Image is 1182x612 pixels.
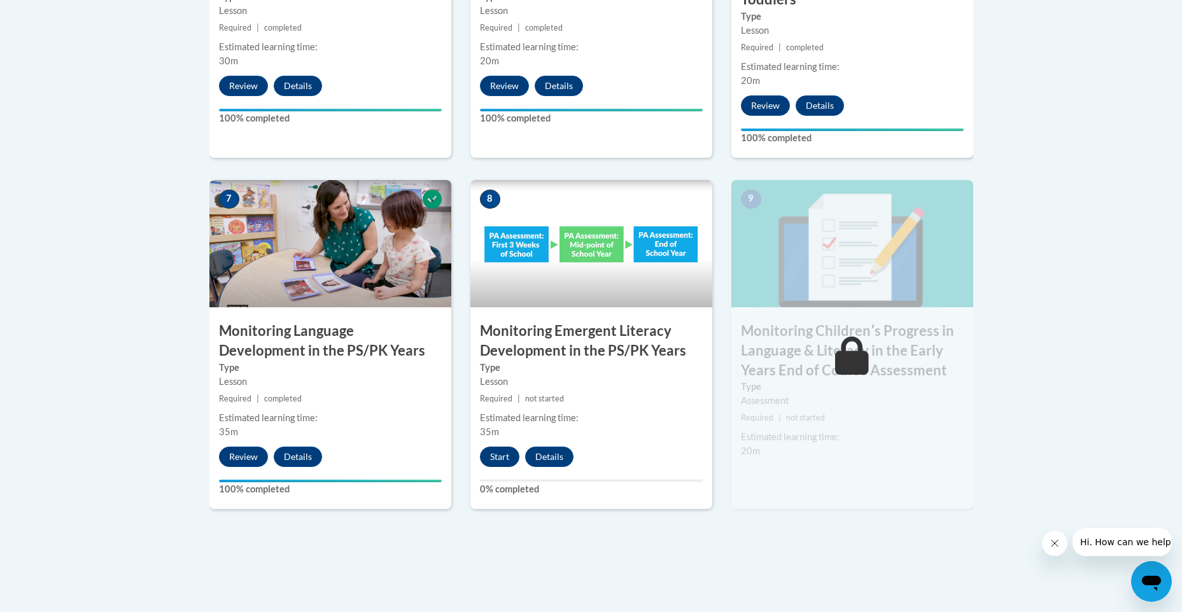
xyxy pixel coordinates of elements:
[480,447,519,467] button: Start
[796,95,844,116] button: Details
[741,129,964,131] div: Your progress
[525,23,563,32] span: completed
[219,411,442,425] div: Estimated learning time:
[786,413,825,422] span: not started
[219,447,268,467] button: Review
[1042,531,1067,556] iframe: Close message
[517,394,520,403] span: |
[525,394,564,403] span: not started
[741,75,760,86] span: 20m
[741,24,964,38] div: Lesson
[731,321,973,380] h3: Monitoring Childrenʹs Progress in Language & Literacy in the Early Years End of Course Assessment
[8,9,103,19] span: Hi. How can we help?
[741,95,790,116] button: Review
[741,430,964,444] div: Estimated learning time:
[741,394,964,408] div: Assessment
[1073,528,1172,556] iframe: Message from company
[219,40,442,54] div: Estimated learning time:
[219,4,442,18] div: Lesson
[741,380,964,394] label: Type
[480,426,499,437] span: 35m
[219,361,442,375] label: Type
[219,394,251,403] span: Required
[219,23,251,32] span: Required
[480,23,512,32] span: Required
[741,60,964,74] div: Estimated learning time:
[480,190,500,209] span: 8
[741,190,761,209] span: 9
[274,447,322,467] button: Details
[209,321,451,361] h3: Monitoring Language Development in the PS/PK Years
[480,4,703,18] div: Lesson
[209,180,451,307] img: Course Image
[535,76,583,96] button: Details
[741,445,760,456] span: 20m
[480,361,703,375] label: Type
[480,55,499,66] span: 20m
[219,76,268,96] button: Review
[786,43,824,52] span: completed
[480,411,703,425] div: Estimated learning time:
[778,413,781,422] span: |
[219,375,442,389] div: Lesson
[741,10,964,24] label: Type
[480,109,703,111] div: Your progress
[219,111,442,125] label: 100% completed
[741,131,964,145] label: 100% completed
[219,482,442,496] label: 100% completed
[480,76,529,96] button: Review
[778,43,781,52] span: |
[470,180,712,307] img: Course Image
[480,375,703,389] div: Lesson
[219,109,442,111] div: Your progress
[257,394,259,403] span: |
[480,394,512,403] span: Required
[219,55,238,66] span: 30m
[517,23,520,32] span: |
[741,43,773,52] span: Required
[741,413,773,422] span: Required
[470,321,712,361] h3: Monitoring Emergent Literacy Development in the PS/PK Years
[264,394,302,403] span: completed
[480,40,703,54] div: Estimated learning time:
[219,426,238,437] span: 35m
[274,76,322,96] button: Details
[219,190,239,209] span: 7
[1131,561,1172,602] iframe: Button to launch messaging window
[525,447,573,467] button: Details
[731,180,973,307] img: Course Image
[264,23,302,32] span: completed
[219,480,442,482] div: Your progress
[480,111,703,125] label: 100% completed
[257,23,259,32] span: |
[480,482,703,496] label: 0% completed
